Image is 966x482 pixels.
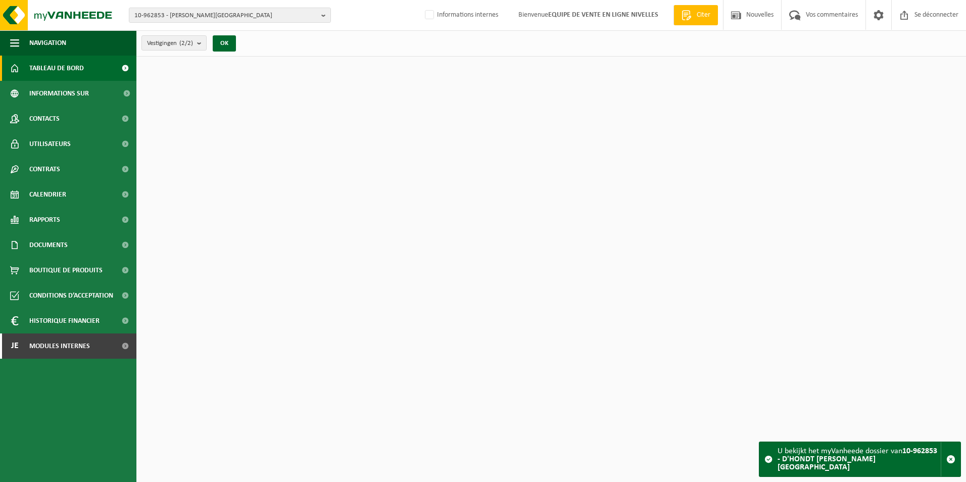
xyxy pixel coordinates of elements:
[29,308,100,333] span: Historique financier
[129,8,331,23] button: 10-962853 - [PERSON_NAME][GEOGRAPHIC_DATA]
[423,8,498,23] label: Informations internes
[673,5,718,25] a: Citer
[29,157,60,182] span: Contrats
[29,182,66,207] span: Calendrier
[141,35,207,51] button: Vestigingen(2/2)
[778,447,937,471] strong: 10-962853 - D'HONDT [PERSON_NAME][GEOGRAPHIC_DATA]
[29,333,90,359] span: Modules internes
[29,207,60,232] span: Rapports
[694,10,713,20] span: Citer
[29,56,84,81] span: Tableau de bord
[10,333,19,359] span: Je
[29,283,113,308] span: Conditions d’acceptation
[518,11,658,19] font: Bienvenue
[29,232,68,258] span: Documents
[213,35,236,52] button: OK
[147,36,193,51] span: Vestigingen
[179,40,193,46] count: (2/2)
[134,8,317,23] span: 10-962853 - [PERSON_NAME][GEOGRAPHIC_DATA]
[29,131,71,157] span: Utilisateurs
[29,106,60,131] span: Contacts
[29,258,103,283] span: Boutique de produits
[778,442,941,476] div: U bekijkt het myVanheede dossier van
[548,11,658,19] strong: EQUIPE DE VENTE EN LIGNE NIVELLES
[29,81,117,106] span: Informations sur l’entreprise
[29,30,66,56] span: Navigation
